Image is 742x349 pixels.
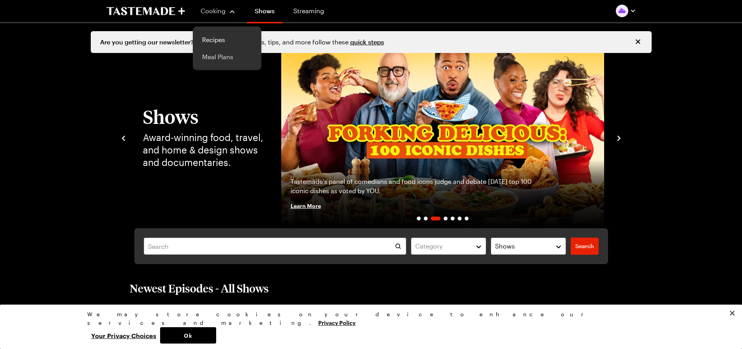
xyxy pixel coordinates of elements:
[291,202,321,210] span: Learn More
[495,241,515,251] span: Shows
[197,31,257,48] a: Recipes
[575,242,594,250] span: Search
[144,238,407,255] input: Search
[424,217,428,220] span: Go to slide 2
[87,310,648,327] div: We may store cookies on your device to enhance our services and marketing.
[458,217,462,220] span: Go to slide 6
[615,133,623,142] button: navigate to next item
[634,37,642,46] button: Close
[724,305,741,322] button: Close
[444,217,448,220] span: Go to slide 4
[616,5,628,17] img: Profile picture
[350,38,384,46] a: quick steps
[451,217,455,220] span: Go to slide 5
[281,47,604,228] div: 3 / 7
[197,48,257,65] a: Meal Plans
[491,238,566,255] button: Shows
[130,281,269,295] h2: Newest Episodes - All Shows
[201,2,236,20] button: Cooking
[87,310,648,344] div: Privacy
[465,217,469,220] span: Go to slide 7
[417,217,421,220] span: Go to slide 1
[616,5,636,17] button: Profile picture
[415,241,470,251] div: Category
[411,238,486,255] button: Category
[143,131,266,169] p: Award-winning food, travel, and home & design shows and documentaries.
[87,327,160,344] button: Your Privacy Choices
[281,47,604,228] img: Forking Delicious: 100 Iconic Dishes
[160,327,216,344] button: Ok
[291,177,534,196] p: Tastemade's panel of comedians and food icons judge and debate [DATE] top 100 iconic dishes as vo...
[247,2,282,23] a: Shows
[120,133,127,142] button: navigate to previous item
[201,7,226,14] span: Cooking
[318,319,356,326] a: More information about your privacy, opens in a new tab
[106,7,185,16] a: To Tastemade Home Page
[571,238,599,255] a: filters
[100,38,194,46] span: Are you getting our newsletter?
[193,26,261,70] div: Cooking
[143,106,266,127] h1: Shows
[100,37,384,47] div: To get our latest recipes, tips, and more follow these
[431,217,441,220] span: Go to slide 3
[281,47,604,228] a: Forking Delicious: 100 Iconic DishesTastemade's panel of comedians and food icons judge and debat...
